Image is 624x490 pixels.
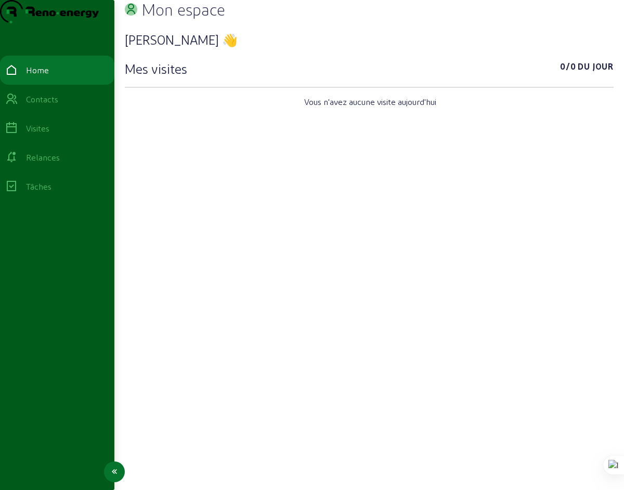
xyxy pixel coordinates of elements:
[125,31,614,48] h3: [PERSON_NAME] 👋
[26,151,60,164] div: Relances
[26,122,49,135] div: Visites
[304,96,436,108] span: Vous n'avez aucune visite aujourd'hui
[26,180,51,193] div: Tâches
[26,93,58,105] div: Contacts
[560,60,576,77] span: 0/0
[125,60,187,77] h3: Mes visites
[578,60,614,77] span: Du jour
[26,64,49,76] div: Home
